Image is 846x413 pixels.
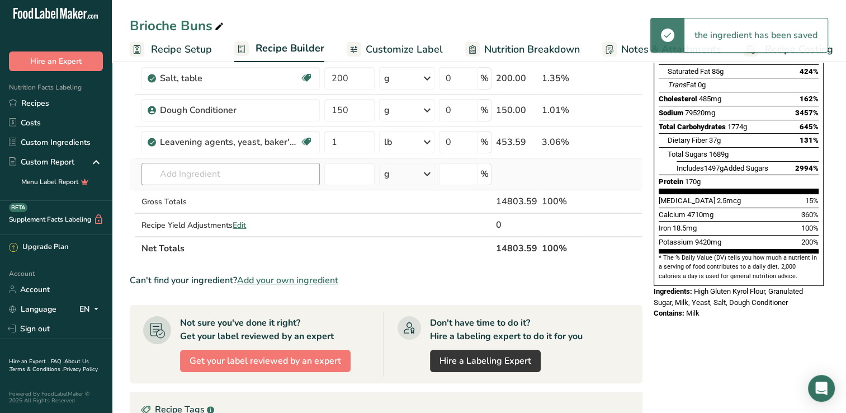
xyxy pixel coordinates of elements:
span: Recipe Builder [256,41,324,56]
span: Total Sugars [668,150,707,158]
div: 100% [542,195,589,208]
div: g [384,167,390,181]
div: Salt, table [160,72,300,85]
span: Total Carbohydrates [659,123,726,131]
span: Add your own ingredient [237,274,338,287]
div: 200.00 [496,72,537,85]
div: 453.59 [496,135,537,149]
span: Calcium [659,210,686,219]
span: Contains: [654,309,684,317]
th: 14803.59 [494,236,540,260]
span: Ingredients: [654,287,692,295]
span: Notes & Attachments [621,42,721,57]
div: Open Intercom Messenger [808,375,835,402]
a: Terms & Conditions . [10,365,63,373]
a: About Us . [9,358,89,373]
a: Language [9,299,56,319]
span: 2994% [795,164,819,172]
a: Hire a Labeling Expert [430,350,541,372]
span: Protein [659,177,683,186]
span: 170g [685,177,701,186]
a: Privacy Policy [63,365,98,373]
div: Can't find your ingredient? [130,274,642,287]
span: 200% [801,238,819,246]
span: Edit [233,220,246,231]
span: 37g [709,136,721,144]
div: 3.06% [542,135,589,149]
span: Potassium [659,238,693,246]
span: 360% [801,210,819,219]
span: Get your label reviewed by an expert [190,354,341,368]
div: the ingredient has been saved [684,18,828,52]
div: Upgrade Plan [9,242,68,253]
span: Customize Label [366,42,443,57]
div: g [384,72,390,85]
span: 1689g [709,150,729,158]
a: Recipe Setup [130,37,212,62]
div: Brioche Buns [130,16,226,36]
a: FAQ . [51,358,64,365]
span: 485mg [699,95,721,103]
a: Customize Label [347,37,443,62]
div: Gross Totals [141,196,320,208]
span: Dietary Fiber [668,136,707,144]
span: Nutrition Breakdown [484,42,580,57]
div: g [384,104,390,117]
div: Powered By FoodLabelMaker © 2025 All Rights Reserved [9,391,103,404]
div: 0 [496,218,537,232]
span: 18.5mg [673,224,697,232]
a: Notes & Attachments [602,37,721,62]
span: Cholesterol [659,95,697,103]
button: Get your label reviewed by an expert [180,350,351,372]
div: Not sure you've done it right? Get your label reviewed by an expert [180,316,334,343]
div: 1.01% [542,104,589,117]
div: Recipe Yield Adjustments [141,219,320,231]
span: Sodium [659,109,683,117]
section: * The % Daily Value (DV) tells you how much a nutrient in a serving of food contributes to a dail... [659,254,819,281]
button: Hire an Expert [9,51,103,71]
div: Custom Report [9,156,74,168]
th: Net Totals [139,236,494,260]
div: Dough Conditioner [160,104,300,117]
span: High Gluten Kyrol Flour, Granulated Sugar, Milk, Yeast, Salt, Dough Conditioner [654,287,803,307]
span: 162% [800,95,819,103]
span: 79520mg [685,109,715,117]
div: 150.00 [496,104,537,117]
a: Recipe Builder [234,36,324,63]
span: 100% [801,224,819,232]
div: 1.35% [542,72,589,85]
span: 2.5mcg [717,196,741,205]
a: Nutrition Breakdown [465,37,580,62]
div: 14803.59 [496,195,537,208]
span: 3457% [795,109,819,117]
span: Iron [659,224,671,232]
div: EN [79,302,103,316]
span: 131% [800,136,819,144]
span: Fat [668,81,696,89]
span: 85g [712,67,724,76]
span: Saturated Fat [668,67,710,76]
span: Includes Added Sugars [677,164,768,172]
span: 15% [805,196,819,205]
div: Don't have time to do it? Hire a labeling expert to do it for you [430,316,583,343]
span: Milk [686,309,700,317]
th: 100% [540,236,592,260]
span: 0g [698,81,706,89]
span: 9420mg [695,238,721,246]
span: 424% [800,67,819,76]
span: 1774g [727,123,747,131]
span: Recipe Setup [151,42,212,57]
input: Add Ingredient [141,163,320,185]
div: BETA [9,203,27,212]
span: 645% [800,123,819,131]
i: Trans [668,81,686,89]
span: 4710mg [687,210,713,219]
a: Hire an Expert . [9,358,49,365]
span: [MEDICAL_DATA] [659,196,715,205]
div: Leavening agents, yeast, baker's, compressed [160,135,300,149]
span: 1497g [704,164,724,172]
div: lb [384,135,392,149]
